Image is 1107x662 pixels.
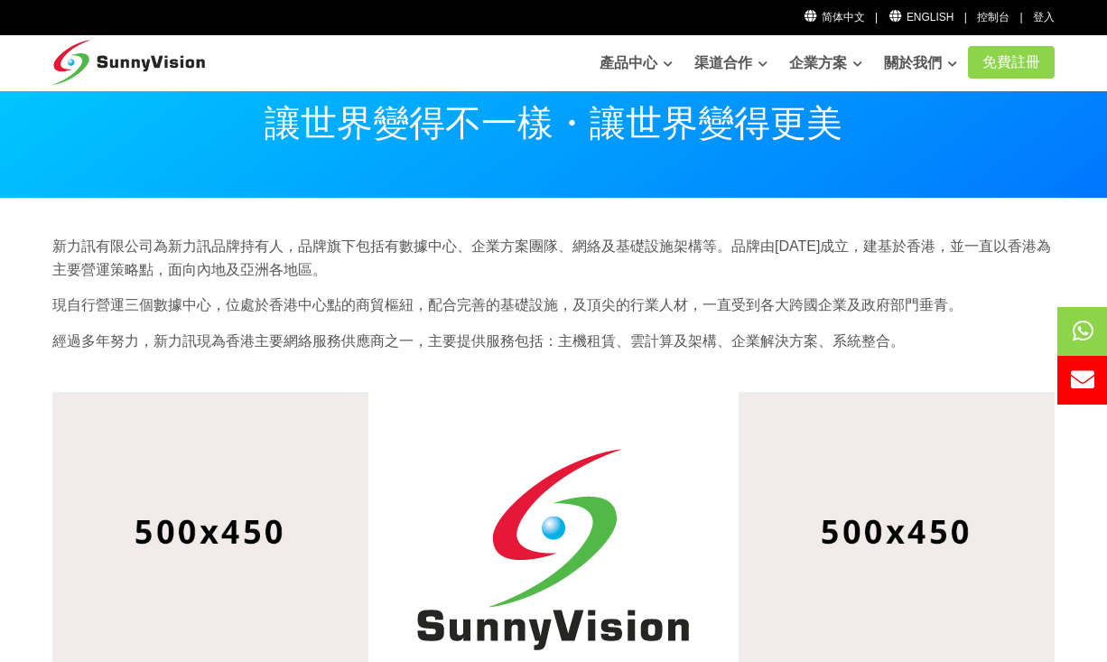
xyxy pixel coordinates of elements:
a: 登入 [1033,11,1055,23]
a: 渠道合作 [694,45,767,81]
a: 免費註冊 [968,46,1055,79]
a: 控制台 [977,11,1009,23]
li: | [875,9,878,26]
li: | [964,9,967,26]
p: 新力訊有限公司為新力訊品牌持有人，品牌旗下包括有數據中心、企業方案團隊、網絡及基礎設施架構等。品牌由[DATE]成立，建基於香港，並一直以香港為主要營運策略點，面向內地及亞洲各地區。 [52,235,1055,281]
a: 企業方案 [789,45,862,81]
a: 简体中文 [803,11,865,23]
a: 關於我們 [884,45,957,81]
p: 現自行營運三個數據中心，位處於香港中心點的商貿樞紐，配合完善的基礎設施，及頂尖的行業人材，一直受到各大跨國企業及政府部門垂青。 [52,294,1055,317]
a: 產品中心 [600,45,673,81]
li: | [1020,9,1023,26]
a: English [888,11,954,23]
p: 經過多年努力，新力訊現為香港主要網絡服務供應商之一，主要提供服務包括：主機租賃、雲計算及架構、企業解決方案、系統整合。 [52,330,1055,353]
p: 讓世界變得不一樣・讓世界變得更美 [52,105,1055,141]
